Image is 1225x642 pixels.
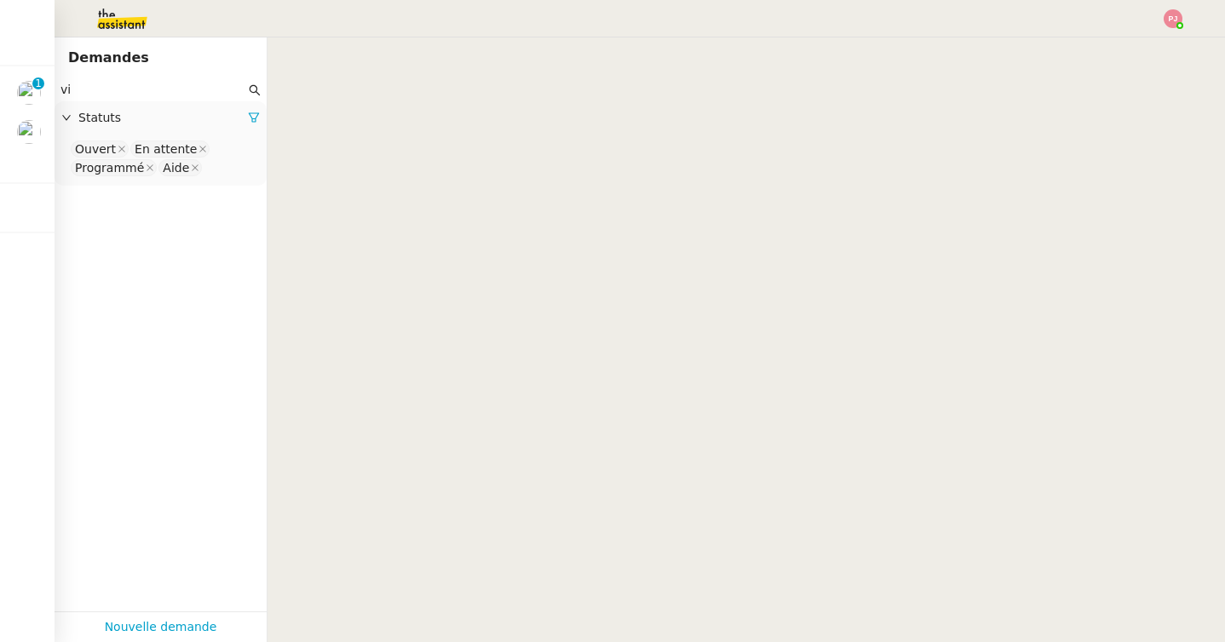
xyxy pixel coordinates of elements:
img: users%2FW4OQjB9BRtYK2an7yusO0WsYLsD3%2Favatar%2F28027066-518b-424c-8476-65f2e549ac29 [17,81,41,105]
div: Programmé [75,160,144,175]
nz-badge-sup: 1 [32,77,44,89]
img: svg [1164,9,1182,28]
nz-select-item: En attente [130,140,210,158]
div: Ouvert [75,141,116,157]
div: En attente [135,141,197,157]
div: Statuts [55,101,267,135]
a: Nouvelle demande [105,617,217,637]
nz-select-item: Programmé [71,159,157,176]
nz-select-item: Aide [158,159,202,176]
nz-select-item: Ouvert [71,140,129,158]
p: 1 [35,77,42,93]
nz-page-header-title: Demandes [68,46,149,70]
input: Rechercher [60,80,245,100]
div: Aide [163,160,189,175]
span: Statuts [78,108,248,128]
img: users%2FW4OQjB9BRtYK2an7yusO0WsYLsD3%2Favatar%2F28027066-518b-424c-8476-65f2e549ac29 [17,120,41,144]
